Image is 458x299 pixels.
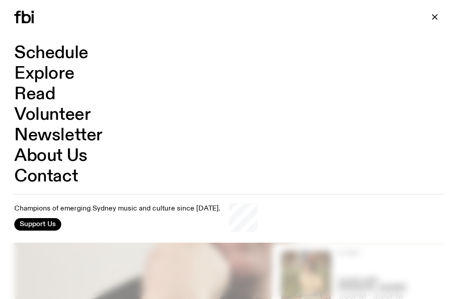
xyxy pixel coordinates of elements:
a: Read [14,86,55,103]
a: About Us [14,147,88,164]
a: Newsletter [14,127,102,144]
p: Champions of emerging Sydney music and culture since [DATE]. [14,205,220,213]
a: Contact [14,168,78,185]
button: Support Us [14,218,61,231]
a: Volunteer [14,106,90,123]
a: Schedule [14,45,88,62]
a: Explore [14,65,74,82]
span: Support Us [20,220,56,228]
